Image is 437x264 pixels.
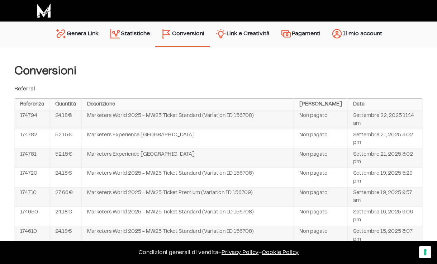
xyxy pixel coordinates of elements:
[294,110,347,129] td: Non pagato
[294,129,347,148] td: Non pagato
[50,110,82,129] td: 24.18€
[50,25,104,43] a: Genera Link
[294,99,347,110] th: [PERSON_NAME]
[50,168,82,187] td: 24.18€
[82,187,294,207] td: Marketers World 2025 - MW25 Ticket Premium (Variation ID 156709)
[161,28,172,39] img: conversion-2.svg
[15,187,50,207] td: 174710
[15,226,50,245] td: 174610
[82,148,294,168] td: Marketers Experience [GEOGRAPHIC_DATA]
[222,250,258,255] a: Privacy Policy
[347,207,422,226] td: Settembre 16, 2025 9:06 pm
[347,110,422,129] td: Settembre 22, 2025 11:14 am
[15,168,50,187] td: 174720
[138,250,218,255] a: Condizioni generali di vendita
[347,129,422,148] td: Settembre 21, 2025 3:02 pm
[50,226,82,245] td: 24.18€
[109,28,121,39] img: stats.svg
[347,99,422,110] th: Data
[280,28,292,39] img: payments.svg
[294,187,347,207] td: Non pagato
[210,25,275,43] a: Link e Creatività
[55,28,67,39] img: generate-link.svg
[15,207,50,226] td: 174650
[347,168,422,187] td: Settembre 19, 2025 5:29 pm
[275,25,326,43] a: Pagamenti
[294,207,347,226] td: Non pagato
[215,28,227,39] img: creativity.svg
[50,129,82,148] td: 52.15€
[82,168,294,187] td: Marketers World 2025 - MW25 Ticket Standard (Variation ID 156708)
[15,99,50,110] th: Referenza
[82,207,294,226] td: Marketers World 2025 - MW25 Ticket Standard (Variation ID 156708)
[15,110,50,129] td: 174794
[50,148,82,168] td: 52.15€
[104,25,155,43] a: Statistiche
[347,148,422,168] td: Settembre 21, 2025 3:02 pm
[50,187,82,207] td: 27.66€
[15,148,50,168] td: 174781
[50,22,388,47] nav: Menu principale
[82,226,294,245] td: Marketers World 2025 - MW25 Ticket Standard (Variation ID 156708)
[262,250,299,255] span: Cookie Policy
[50,207,82,226] td: 24.18€
[7,248,430,257] p: – –
[294,226,347,245] td: Non pagato
[14,85,423,93] p: Referral
[347,226,422,245] td: Settembre 15, 2025 3:07 pm
[294,168,347,187] td: Non pagato
[155,25,210,42] a: Conversioni
[331,28,343,39] img: account.svg
[326,25,388,43] a: Il mio account
[82,99,294,110] th: Descrizione
[15,129,50,148] td: 174782
[82,110,294,129] td: Marketers World 2025 - MW25 Ticket Standard (Variation ID 156708)
[14,65,423,77] h4: Conversioni
[82,129,294,148] td: Marketers Experience [GEOGRAPHIC_DATA]
[347,187,422,207] td: Settembre 19, 2025 9:57 am
[50,99,82,110] th: Quantità
[294,148,347,168] td: Non pagato
[419,246,431,258] button: Le tue preferenze relative al consenso per le tecnologie di tracciamento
